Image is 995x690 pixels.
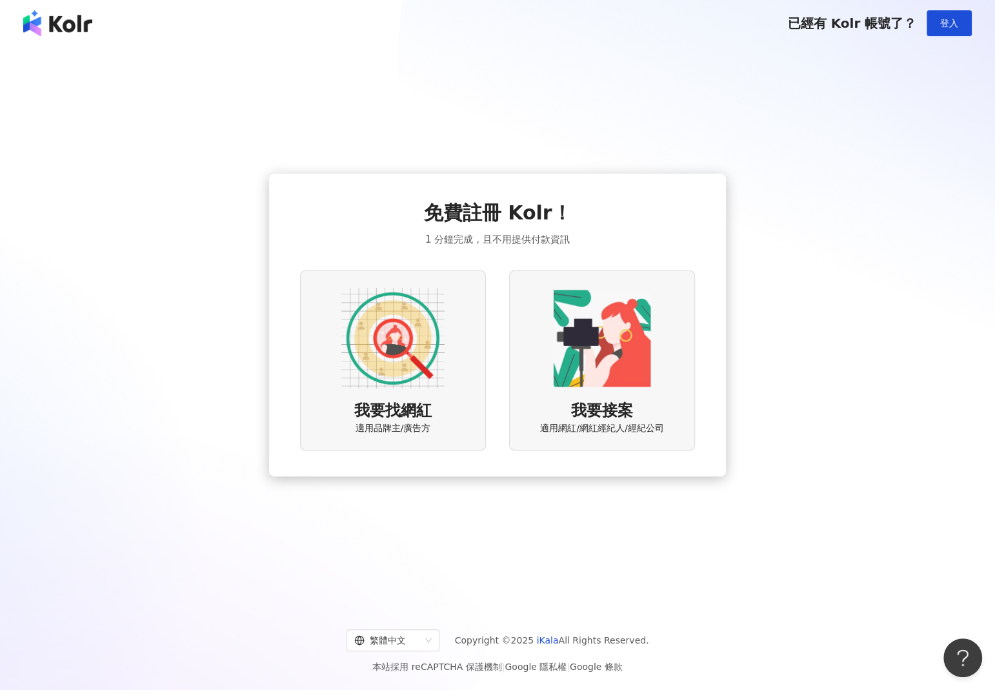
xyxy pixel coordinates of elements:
span: | [502,662,505,672]
img: logo [23,10,92,36]
div: 繁體中文 [354,630,420,651]
img: AD identity option [341,287,445,390]
span: Copyright © 2025 All Rights Reserved. [455,633,649,648]
span: 我要接案 [571,400,633,422]
span: | [567,662,570,672]
a: Google 隱私權 [505,662,567,672]
button: 登入 [927,10,972,36]
a: iKala [537,635,559,645]
span: 已經有 Kolr 帳號了？ [787,15,916,31]
span: 我要找網紅 [354,400,432,422]
span: 適用網紅/網紅經紀人/經紀公司 [540,422,663,435]
iframe: Help Scout Beacon - Open [943,638,982,677]
a: Google 條款 [570,662,623,672]
img: KOL identity option [550,287,654,390]
span: 1 分鐘完成，且不用提供付款資訊 [425,232,570,247]
span: 適用品牌主/廣告方 [356,422,431,435]
span: 登入 [940,18,958,28]
span: 免費註冊 Kolr！ [424,199,572,227]
span: 本站採用 reCAPTCHA 保護機制 [372,659,622,675]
